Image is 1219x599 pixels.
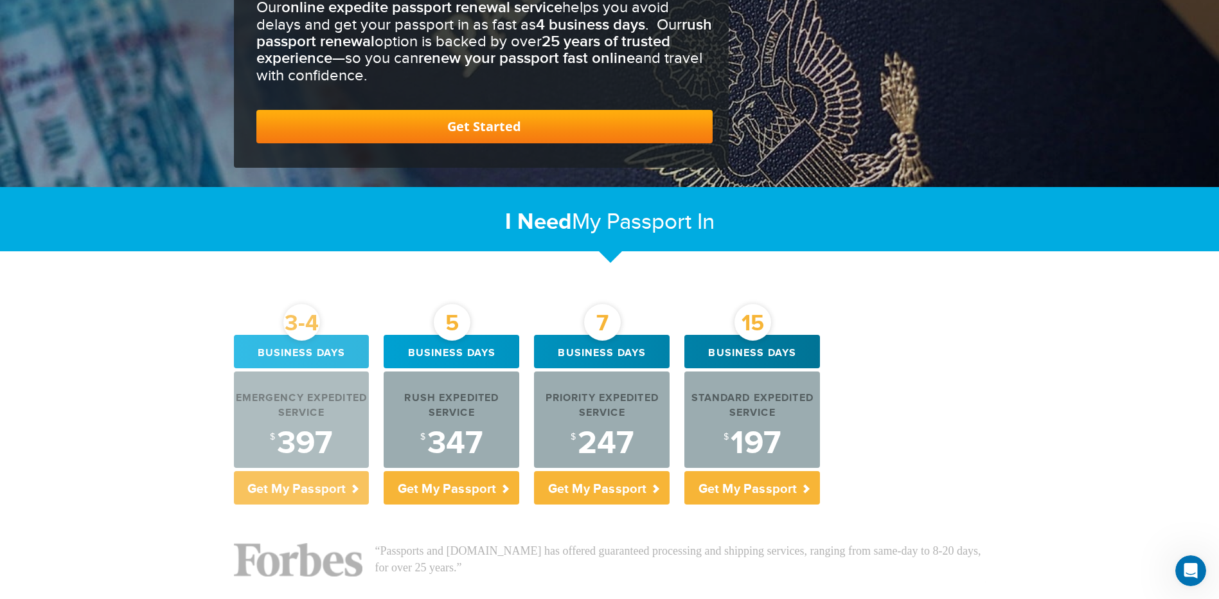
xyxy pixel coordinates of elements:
[534,335,670,505] a: 7 Business days Priority Expedited Service $247 Get My Passport
[375,543,986,576] p: “Passports and [DOMAIN_NAME] has offered guaranteed processing and shipping services, ranging fro...
[384,391,519,421] div: Rush Expedited Service
[434,304,470,341] div: 5
[384,471,519,505] p: Get My Passport
[384,335,519,505] a: 5 Business days Rush Expedited Service $347 Get My Passport
[536,15,645,34] b: 4 business days
[283,304,320,341] div: 3-4
[684,427,820,460] div: 197
[256,110,713,143] a: Get Started
[384,427,519,460] div: 347
[684,471,820,505] p: Get My Passport
[534,391,670,421] div: Priority Expedited Service
[734,304,771,341] div: 15
[534,471,670,505] p: Get My Passport
[234,208,986,236] h2: My
[234,427,369,460] div: 397
[607,209,715,235] span: Passport In
[684,335,820,505] a: 15 Business days Standard Expedited Service $197 Get My Passport
[270,432,275,442] sup: $
[684,391,820,421] div: Standard Expedited Service
[684,335,820,368] div: Business days
[256,15,712,51] b: rush passport renewal
[256,32,670,67] b: 25 years of trusted experience
[234,471,369,505] p: Get My Passport
[234,391,369,421] div: Emergency Expedited Service
[534,427,670,460] div: 247
[724,432,729,442] sup: $
[584,304,621,341] div: 7
[234,335,369,368] div: Business days
[1175,555,1206,586] iframe: Intercom live chat
[234,543,362,577] img: Forbes
[384,335,519,368] div: Business days
[505,208,572,236] strong: I Need
[234,335,369,505] a: 3-4 Business days Emergency Expedited Service $397 Get My Passport
[420,432,425,442] sup: $
[534,335,670,368] div: Business days
[571,432,576,442] sup: $
[418,49,635,67] b: renew your passport fast online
